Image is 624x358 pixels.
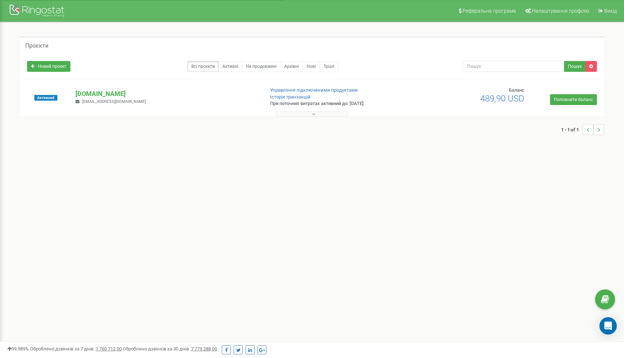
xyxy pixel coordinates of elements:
div: Open Intercom Messenger [599,317,617,335]
h5: Проєкти [25,43,48,49]
a: Управління підключеними продуктами [270,87,358,93]
a: Новий проєкт [27,61,70,72]
a: Нові [303,61,320,72]
span: Налаштування профілю [532,8,589,14]
span: Реферальна програма [463,8,516,14]
span: Активний [34,95,57,101]
span: [EMAIL_ADDRESS][DOMAIN_NAME] [82,99,146,104]
input: Пошук [463,61,564,72]
span: Вихід [604,8,617,14]
a: Поповнити баланс [550,94,597,105]
a: Архівні [280,61,303,72]
a: Активні [218,61,242,72]
a: Не продовжені [242,61,281,72]
u: 1 760 712,00 [96,346,122,352]
button: Пошук [564,61,586,72]
u: 7 775 288,00 [191,346,217,352]
p: [DOMAIN_NAME] [75,89,258,99]
a: Всі проєкти [187,61,219,72]
span: Оброблено дзвінків за 30 днів : [123,346,217,352]
a: Тріал [320,61,338,72]
span: Оброблено дзвінків за 7 днів : [30,346,122,352]
a: Історія транзакцій [270,94,311,100]
nav: ... [561,117,604,142]
span: 489,90 USD [480,93,524,104]
p: При поточних витратах активний до: [DATE] [270,100,404,107]
span: 1 - 1 of 1 [561,124,582,135]
span: Баланс [509,87,524,93]
span: 99,989% [7,346,29,352]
